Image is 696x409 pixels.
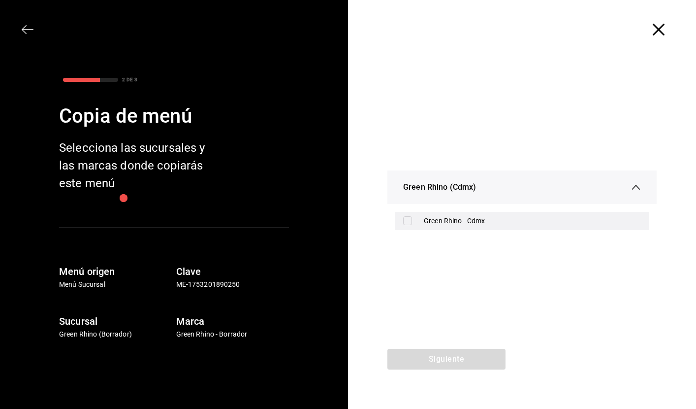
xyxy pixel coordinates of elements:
[424,216,641,226] div: Green Rhino - Cdmx
[176,264,289,279] h6: Clave
[122,76,137,83] div: 2 DE 3
[403,181,476,193] span: Green Rhino (Cdmx)
[176,279,289,290] p: ME-1753201890250
[59,279,172,290] p: Menú Sucursal
[59,313,172,329] h6: Sucursal
[59,102,289,131] div: Copia de menú
[59,329,172,340] p: Green Rhino (Borrador)
[176,313,289,329] h6: Marca
[176,329,289,340] p: Green Rhino - Borrador
[59,264,172,279] h6: Menú origen
[59,139,217,192] div: Selecciona las sucursales y las marcas donde copiarás este menú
